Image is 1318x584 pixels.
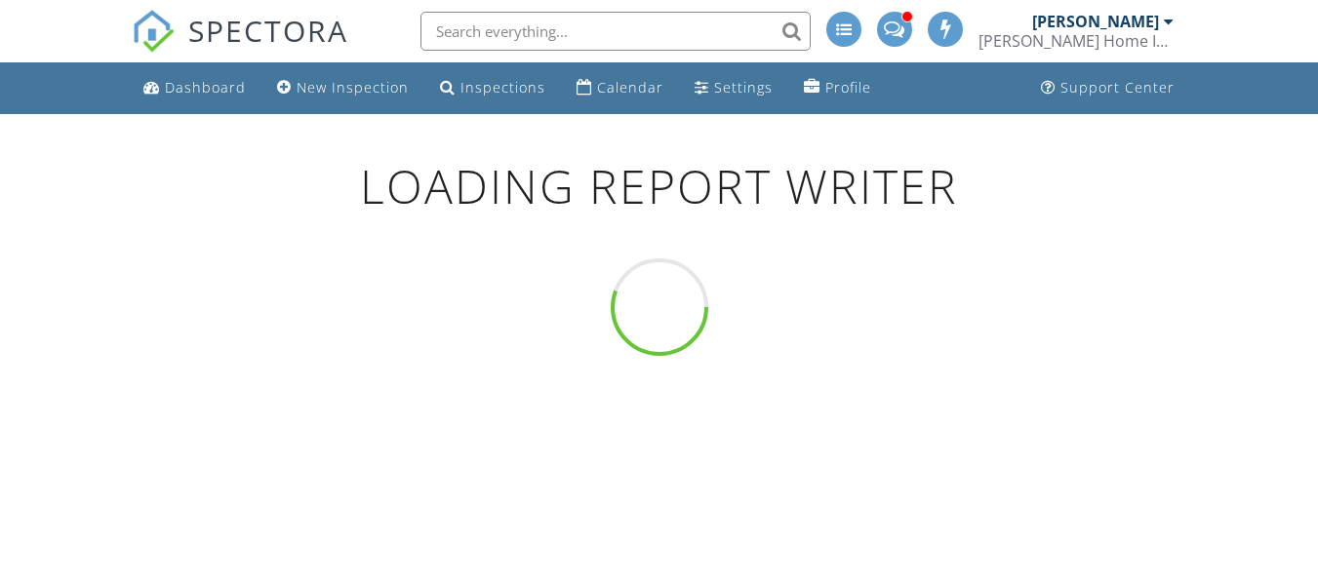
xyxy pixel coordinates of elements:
a: Calendar [569,70,671,106]
a: Inspections [432,70,553,106]
img: The Best Home Inspection Software - Spectora [132,10,175,53]
div: Settings [714,78,773,97]
div: Dobbins Home Inspection [979,31,1174,51]
div: Profile [825,78,871,97]
div: Support Center [1060,78,1175,97]
div: Inspections [460,78,545,97]
div: New Inspection [297,78,409,97]
a: Settings [687,70,780,106]
input: Search everything... [420,12,811,51]
div: Dashboard [165,78,246,97]
a: Support Center [1033,70,1182,106]
div: [PERSON_NAME] [1032,12,1159,31]
a: SPECTORA [132,26,348,67]
div: Calendar [597,78,663,97]
a: New Inspection [269,70,417,106]
a: Dashboard [136,70,254,106]
a: Profile [796,70,879,106]
span: SPECTORA [188,10,348,51]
